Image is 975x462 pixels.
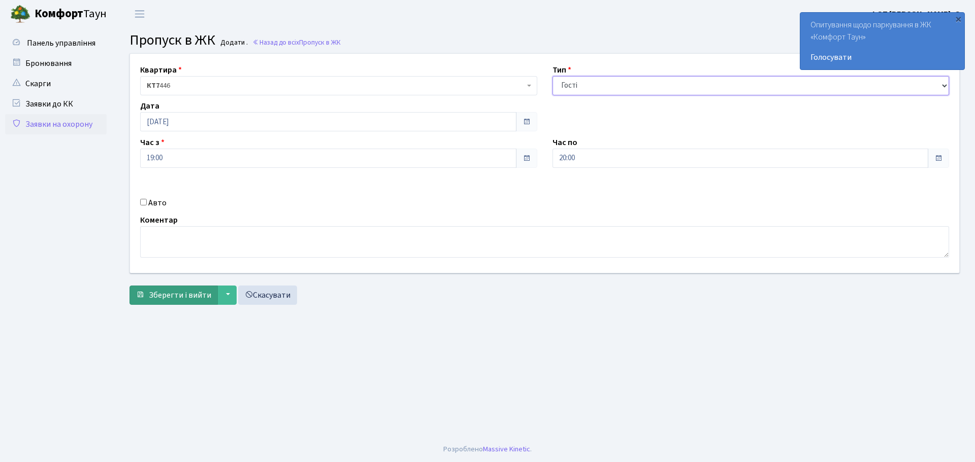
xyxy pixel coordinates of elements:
b: ФОП [PERSON_NAME]. О. [870,9,963,20]
a: Назад до всіхПропуск в ЖК [252,38,341,47]
label: Авто [148,197,167,209]
label: Час з [140,136,165,149]
div: × [953,14,963,24]
span: <b>КТ7</b>&nbsp;&nbsp;&nbsp;446 [147,81,525,91]
label: Час по [552,136,577,149]
span: Панель управління [27,38,95,49]
a: Голосувати [810,51,954,63]
span: Таун [35,6,107,23]
div: Розроблено . [443,444,532,455]
a: Заявки до КК [5,94,107,114]
button: Переключити навігацію [127,6,152,22]
div: Опитування щодо паркування в ЖК «Комфорт Таун» [800,13,964,69]
a: Панель управління [5,33,107,53]
span: Пропуск в ЖК [129,30,215,50]
button: Зберегти і вийти [129,286,218,305]
label: Квартира [140,64,182,76]
label: Дата [140,100,159,112]
a: Скарги [5,74,107,94]
a: ФОП [PERSON_NAME]. О. [870,8,963,20]
b: КТ7 [147,81,159,91]
label: Коментар [140,214,178,226]
span: Пропуск в ЖК [299,38,341,47]
a: Massive Kinetic [483,444,530,454]
img: logo.png [10,4,30,24]
b: Комфорт [35,6,83,22]
small: Додати . [218,39,248,47]
a: Заявки на охорону [5,114,107,134]
span: <b>КТ7</b>&nbsp;&nbsp;&nbsp;446 [140,76,537,95]
label: Тип [552,64,571,76]
span: Зберегти і вийти [149,290,211,301]
a: Бронювання [5,53,107,74]
a: Скасувати [238,286,297,305]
